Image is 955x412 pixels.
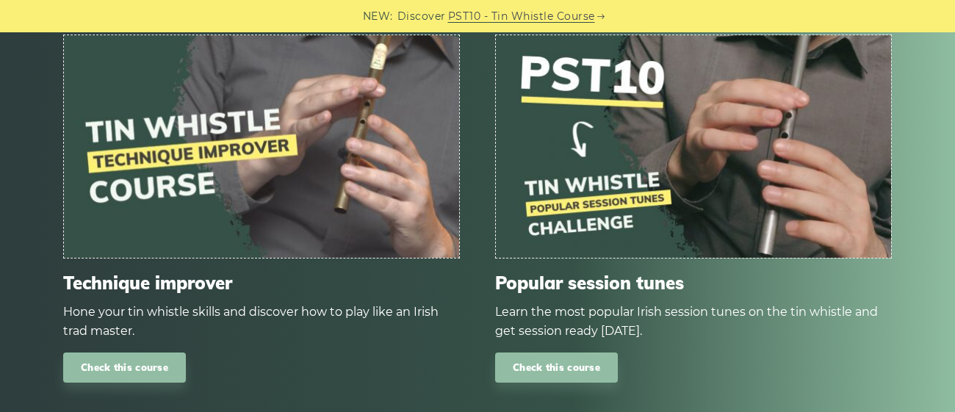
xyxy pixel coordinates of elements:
[63,353,186,383] a: Check this course
[64,35,459,258] img: tin-whistle-course
[363,8,393,25] span: NEW:
[448,8,595,25] a: PST10 - Tin Whistle Course
[63,303,460,341] div: Hone your tin whistle skills and discover how to play like an Irish trad master.
[495,303,892,341] div: Learn the most popular Irish session tunes on the tin whistle and get session ready [DATE].
[63,272,460,294] span: Technique improver
[397,8,446,25] span: Discover
[495,353,618,383] a: Check this course
[495,272,892,294] span: Popular session tunes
